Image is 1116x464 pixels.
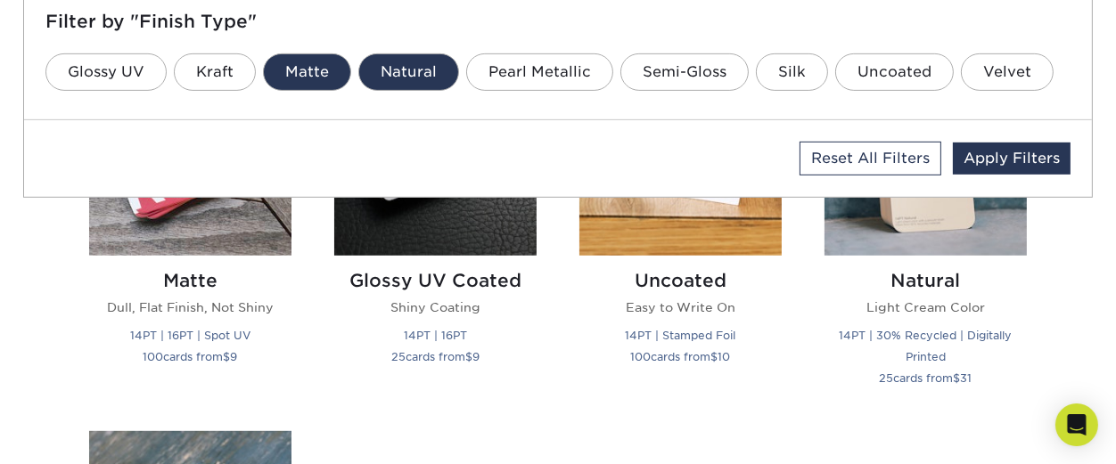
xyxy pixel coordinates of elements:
small: 14PT | Stamped Foil [626,329,736,342]
h5: Filter by "Finish Type" [45,11,1071,32]
p: Easy to Write On [579,298,782,316]
a: Natural Business Cards Natural Light Cream Color 14PT | 30% Recycled | Digitally Printed 25cards ... [825,53,1027,409]
a: Velvet [961,53,1054,91]
a: Silk [756,53,828,91]
span: $ [465,350,472,363]
a: Uncoated [835,53,954,91]
a: Matte [263,53,351,91]
a: Glossy UV Coated Business Cards Glossy UV Coated Shiny Coating 14PT | 16PT 25cards from$9 [334,53,537,409]
p: Light Cream Color [825,298,1027,316]
a: Uncoated Business Cards Uncoated Easy to Write On 14PT | Stamped Foil 100cards from$10 [579,53,782,409]
span: 100 [631,350,652,363]
a: Apply Filters [953,142,1071,175]
p: Dull, Flat Finish, Not Shiny [89,298,291,316]
h2: Matte [89,270,291,291]
span: 31 [961,371,972,385]
small: cards from [880,371,972,385]
small: cards from [391,350,480,363]
span: 25 [880,371,894,385]
a: Natural [358,53,459,91]
a: Pearl Metallic [466,53,613,91]
a: Semi-Gloss [620,53,749,91]
span: 9 [472,350,480,363]
a: Glossy UV [45,53,167,91]
small: cards from [631,350,731,363]
small: 14PT | 16PT [404,329,467,342]
a: Matte Business Cards Matte Dull, Flat Finish, Not Shiny 14PT | 16PT | Spot UV 100cards from$9 [89,53,291,409]
span: 10 [718,350,731,363]
p: Shiny Coating [334,298,537,316]
h2: Glossy UV Coated [334,270,537,291]
small: 14PT | 30% Recycled | Digitally Printed [840,329,1013,363]
div: Open Intercom Messenger [1055,403,1098,446]
h2: Natural [825,270,1027,291]
a: Kraft [174,53,256,91]
a: Reset All Filters [800,142,941,175]
h2: Uncoated [579,270,782,291]
span: $ [954,371,961,385]
span: $ [711,350,718,363]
